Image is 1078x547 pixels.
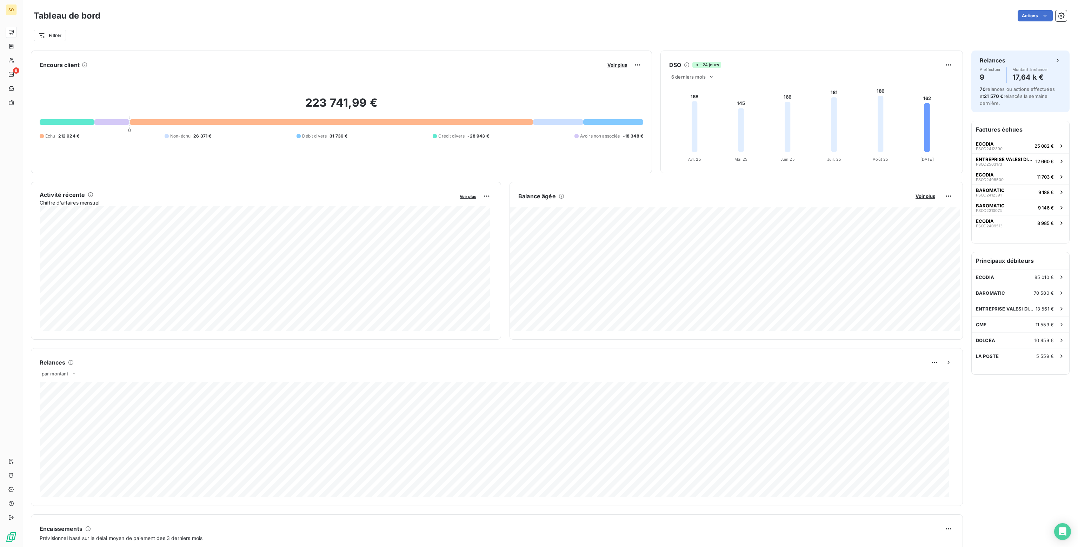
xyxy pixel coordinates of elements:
span: Avoirs non associés [580,133,620,139]
span: ENTREPRISE VALESI DISTRIBUTION [976,156,1033,162]
span: FSOD2412391 [976,193,1002,197]
span: 70 580 € [1034,290,1054,296]
span: FSOD2310074 [976,208,1002,213]
span: -18 348 € [623,133,643,139]
button: ENTREPRISE VALESI DISTRIBUTIONFSOD250317312 660 € [972,153,1069,169]
h2: 223 741,99 € [40,96,643,117]
h6: Activité récente [40,191,85,199]
span: 85 010 € [1034,274,1054,280]
span: FSOD2412390 [976,147,1003,151]
button: ECODIAFSOD240850011 703 € [972,169,1069,184]
span: 5 559 € [1036,353,1054,359]
h6: Relances [40,358,65,367]
span: 0 [128,127,131,133]
span: Prévisionnel basé sur le délai moyen de paiement des 3 derniers mois [40,534,202,542]
span: 26 371 € [193,133,211,139]
button: Actions [1018,10,1053,21]
span: 11 559 € [1036,322,1054,327]
h6: Principaux débiteurs [972,252,1069,269]
button: ECODIAFSOD241239025 082 € [972,138,1069,153]
span: 6 derniers mois [671,74,706,80]
span: 11 703 € [1037,174,1054,180]
button: Voir plus [913,193,937,199]
button: Voir plus [458,193,478,199]
span: À effectuer [980,67,1001,72]
span: BAROMATIC [976,187,1005,193]
span: Voir plus [460,194,476,199]
span: Échu [45,133,55,139]
h6: Encaissements [40,525,82,533]
div: SO [6,4,17,15]
span: Débit divers [302,133,327,139]
span: 9 146 € [1038,205,1054,211]
button: ECODIAFSOD24095138 985 € [972,215,1069,231]
span: Crédit divers [438,133,465,139]
span: 8 985 € [1037,220,1054,226]
h3: Tableau de bord [34,9,100,22]
span: Voir plus [607,62,627,68]
span: ENTREPRISE VALESI DISTRIBUTION [976,306,1036,312]
span: 13 561 € [1036,306,1054,312]
span: ECODIA [976,172,994,178]
button: BAROMATICFSOD24123919 188 € [972,184,1069,200]
tspan: [DATE] [920,157,934,162]
span: ECODIA [976,218,994,224]
span: DOLCEA [976,338,995,343]
button: Voir plus [605,62,629,68]
span: Montant à relancer [1012,67,1048,72]
span: BAROMATIC [976,203,1005,208]
span: FSOD2503173 [976,162,1002,166]
span: FSOD2409513 [976,224,1003,228]
span: relances ou actions effectuées et relancés la semaine dernière. [980,86,1055,106]
span: 9 188 € [1038,189,1054,195]
span: FSOD2408500 [976,178,1004,182]
span: 212 924 € [58,133,79,139]
span: par montant [42,371,68,376]
h6: Encours client [40,61,80,69]
span: BAROMATIC [976,290,1005,296]
button: BAROMATICFSOD23100749 146 € [972,200,1069,215]
span: 21 570 € [984,93,1003,99]
span: ECODIA [976,141,994,147]
span: LA POSTE [976,353,999,359]
span: -24 jours [692,62,721,68]
span: 12 660 € [1036,159,1054,164]
tspan: Mai 25 [734,157,747,162]
span: 70 [980,86,986,92]
span: 9 [13,67,19,74]
button: Filtrer [34,30,66,41]
span: Voir plus [916,193,935,199]
span: -28 943 € [467,133,489,139]
tspan: Juil. 25 [827,157,841,162]
tspan: Août 25 [873,157,888,162]
h4: 17,64 k € [1012,72,1048,83]
h4: 9 [980,72,1001,83]
span: ECODIA [976,274,994,280]
img: Logo LeanPay [6,532,17,543]
tspan: Juin 25 [780,157,795,162]
div: Open Intercom Messenger [1054,523,1071,540]
span: Chiffre d'affaires mensuel [40,199,455,206]
span: 31 739 € [330,133,347,139]
tspan: Avr. 25 [688,157,701,162]
h6: Balance âgée [518,192,556,200]
span: 10 459 € [1034,338,1054,343]
span: 25 082 € [1034,143,1054,149]
h6: Factures échues [972,121,1069,138]
span: Non-échu [170,133,191,139]
h6: DSO [669,61,681,69]
h6: Relances [980,56,1005,65]
span: CME [976,322,986,327]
